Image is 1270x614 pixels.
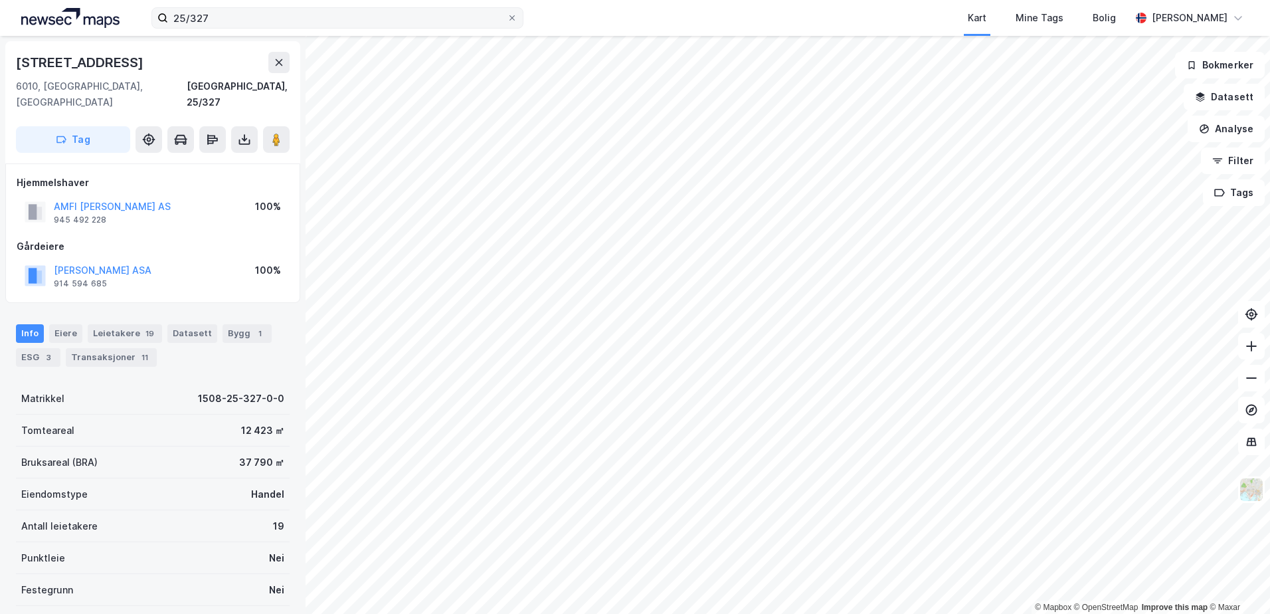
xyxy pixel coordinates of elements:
[16,126,130,153] button: Tag
[1184,84,1265,110] button: Datasett
[17,239,289,255] div: Gårdeiere
[21,391,64,407] div: Matrikkel
[255,199,281,215] div: 100%
[16,348,60,367] div: ESG
[21,455,98,470] div: Bruksareal (BRA)
[239,455,284,470] div: 37 790 ㎡
[17,175,289,191] div: Hjemmelshaver
[1175,52,1265,78] button: Bokmerker
[1074,603,1138,612] a: OpenStreetMap
[138,351,151,364] div: 11
[21,8,120,28] img: logo.a4113a55bc3d86da70a041830d287a7e.svg
[16,324,44,343] div: Info
[21,423,74,439] div: Tomteareal
[241,423,284,439] div: 12 423 ㎡
[143,327,157,340] div: 19
[968,10,986,26] div: Kart
[168,8,507,28] input: Søk på adresse, matrikkel, gårdeiere, leietakere eller personer
[54,278,107,289] div: 914 594 685
[21,486,88,502] div: Eiendomstype
[1203,179,1265,206] button: Tags
[1239,477,1264,502] img: Z
[198,391,284,407] div: 1508-25-327-0-0
[21,582,73,598] div: Festegrunn
[167,324,217,343] div: Datasett
[21,550,65,566] div: Punktleie
[88,324,162,343] div: Leietakere
[255,262,281,278] div: 100%
[1204,550,1270,614] iframe: Chat Widget
[1035,603,1071,612] a: Mapbox
[1142,603,1208,612] a: Improve this map
[1152,10,1227,26] div: [PERSON_NAME]
[1093,10,1116,26] div: Bolig
[269,582,284,598] div: Nei
[273,518,284,534] div: 19
[269,550,284,566] div: Nei
[253,327,266,340] div: 1
[42,351,55,364] div: 3
[21,518,98,534] div: Antall leietakere
[49,324,82,343] div: Eiere
[54,215,106,225] div: 945 492 228
[66,348,157,367] div: Transaksjoner
[16,52,146,73] div: [STREET_ADDRESS]
[1188,116,1265,142] button: Analyse
[187,78,290,110] div: [GEOGRAPHIC_DATA], 25/327
[1201,148,1265,174] button: Filter
[251,486,284,502] div: Handel
[223,324,272,343] div: Bygg
[1204,550,1270,614] div: Kontrollprogram for chat
[1016,10,1063,26] div: Mine Tags
[16,78,187,110] div: 6010, [GEOGRAPHIC_DATA], [GEOGRAPHIC_DATA]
